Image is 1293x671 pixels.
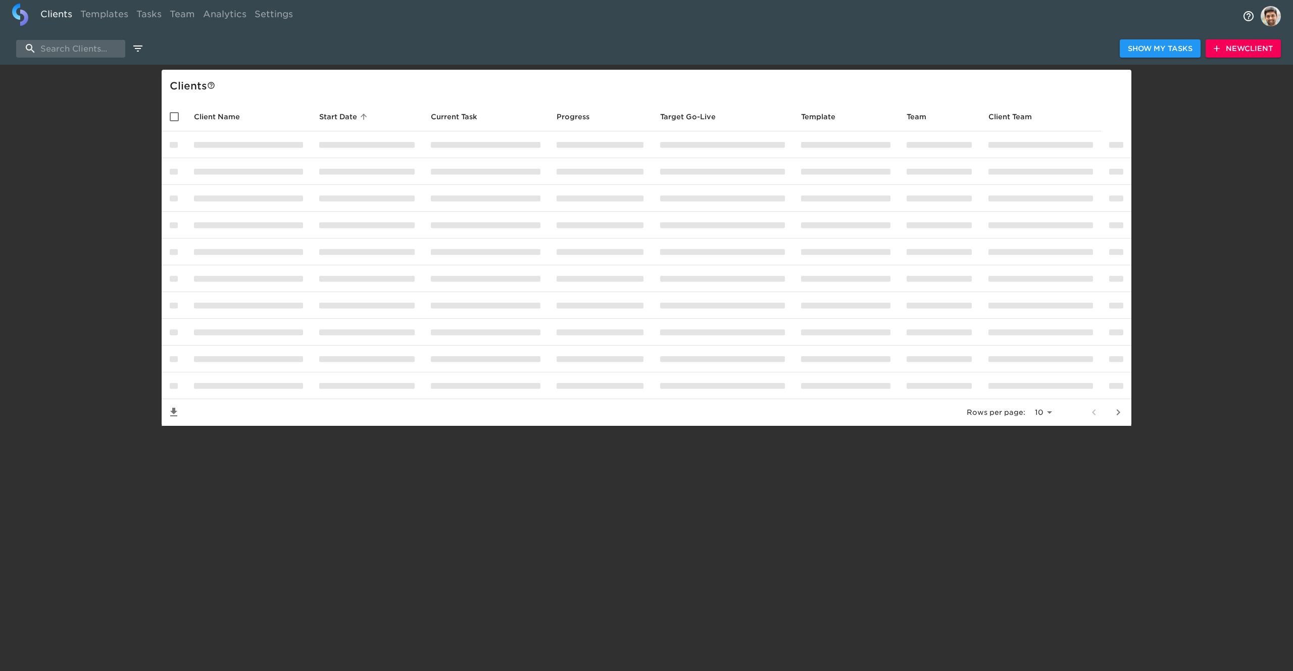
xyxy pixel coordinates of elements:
span: Current Task [431,111,490,123]
img: logo [12,4,28,26]
button: Save List [162,400,186,424]
select: rows per page [1029,405,1056,420]
span: Client Name [194,111,253,123]
span: Progress [557,111,603,123]
a: Clients [36,4,76,28]
span: Template [801,111,849,123]
a: Templates [76,4,132,28]
svg: This is a list of all of your clients and clients shared with you [207,81,215,89]
a: Analytics [199,4,251,28]
span: Client Team [988,111,1045,123]
button: edit [129,40,146,57]
div: Client s [170,78,1127,94]
span: Calculated based on the start date and the duration of all Tasks contained in this Hub. [660,111,716,123]
a: Tasks [132,4,166,28]
a: Settings [251,4,297,28]
span: New Client [1214,42,1273,55]
img: Profile [1261,6,1281,26]
p: Rows per page: [967,407,1025,417]
button: notifications [1236,4,1261,28]
span: Show My Tasks [1128,42,1192,55]
span: Target Go-Live [660,111,729,123]
button: next page [1106,400,1130,424]
table: enhanced table [162,102,1131,426]
a: Team [166,4,199,28]
input: search [16,40,125,58]
span: This is the next Task in this Hub that should be completed [431,111,477,123]
span: Team [907,111,939,123]
span: Start Date [319,111,370,123]
button: NewClient [1206,39,1281,58]
button: Show My Tasks [1120,39,1201,58]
